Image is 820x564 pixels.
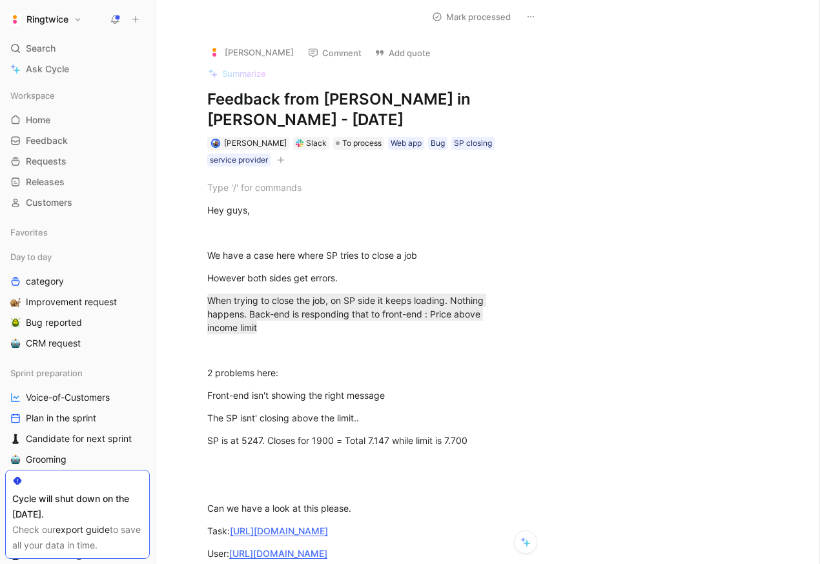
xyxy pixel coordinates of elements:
[8,336,23,351] button: 🤖
[5,388,150,407] a: Voice-of-Customers
[207,547,496,560] div: User:
[5,223,150,242] div: Favorites
[10,297,21,307] img: 🐌
[5,408,150,428] a: Plan in the sprint
[5,450,150,469] a: 🤖Grooming
[426,8,517,26] button: Mark processed
[26,316,82,329] span: Bug reported
[10,434,21,444] img: ♟️
[342,137,382,150] span: To process
[5,39,150,58] div: Search
[230,525,328,536] a: [URL][DOMAIN_NAME]
[454,137,492,150] div: SP closing
[5,110,150,130] a: Home
[207,524,496,538] div: Task:
[306,137,327,150] div: Slack
[8,13,21,26] img: Ringtwice
[26,391,110,404] span: Voice-of-Customers
[10,367,83,379] span: Sprint preparation
[5,152,150,171] a: Requests
[26,134,68,147] span: Feedback
[207,411,496,425] div: The SP isnt' closing above the limit..
[26,296,117,308] span: Improvement request
[369,44,436,62] button: Add quote
[431,137,445,150] div: Bug
[207,294,486,334] mark: When trying to close the job, on SP side it keeps loading. Nothing happens. Back-end is respondin...
[8,315,23,330] button: 🪲
[10,250,52,263] span: Day to day
[222,68,266,79] span: Summarize
[391,137,422,150] div: Web app
[26,114,50,126] span: Home
[202,65,272,83] button: Summarize
[5,429,150,448] a: ♟️Candidate for next sprint
[10,89,55,102] span: Workspace
[8,431,23,447] button: ♟️
[26,176,65,188] span: Releases
[207,501,496,515] div: Can we have a look at this please.
[207,89,496,130] h1: Feedback from [PERSON_NAME] in [PERSON_NAME] - [DATE]
[202,43,300,62] button: logo[PERSON_NAME]
[5,363,150,383] div: Sprint preparation
[5,313,150,332] a: 🪲Bug reported
[56,524,110,535] a: export guide
[26,41,56,56] span: Search
[26,155,67,168] span: Requests
[5,334,150,353] a: 🤖CRM request
[5,10,85,28] button: RingtwiceRingtwice
[26,337,81,350] span: CRM request
[8,452,23,467] button: 🤖
[207,388,496,402] div: Front-end isn't showing the right message
[26,412,96,425] span: Plan in the sprint
[5,247,150,353] div: Day to daycategory🐌Improvement request🪲Bug reported🤖CRM request
[212,140,219,147] img: avatar
[5,59,150,79] a: Ask Cycle
[10,317,21,328] img: 🪲
[229,548,327,559] a: [URL][DOMAIN_NAME]
[5,172,150,192] a: Releases
[10,454,21,465] img: 🤖
[5,193,150,212] a: Customers
[207,366,496,379] div: 2 problems here:
[5,247,150,267] div: Day to day
[12,491,143,522] div: Cycle will shut down on the [DATE].
[207,203,496,217] div: Hey guys,
[302,44,367,62] button: Comment
[210,154,268,166] div: service provider
[208,46,221,59] img: logo
[207,434,496,447] div: SP is at 5247. Closes for 1900 = Total 7.147 while limit is 7.700
[207,271,496,285] div: However both sides get errors.
[5,272,150,291] a: category
[224,138,287,148] span: [PERSON_NAME]
[5,131,150,150] a: Feedback
[26,453,67,466] span: Grooming
[333,137,384,150] div: To process
[26,14,68,25] h1: Ringtwice
[12,522,143,553] div: Check our to save all your data in time.
[5,86,150,105] div: Workspace
[10,338,21,348] img: 🤖
[207,248,496,262] div: We have a case here where SP tries to close a job
[26,196,72,209] span: Customers
[5,292,150,312] a: 🐌Improvement request
[26,61,69,77] span: Ask Cycle
[5,363,150,469] div: Sprint preparationVoice-of-CustomersPlan in the sprint♟️Candidate for next sprint🤖Grooming
[8,294,23,310] button: 🐌
[26,275,64,288] span: category
[10,226,48,239] span: Favorites
[26,432,132,445] span: Candidate for next sprint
